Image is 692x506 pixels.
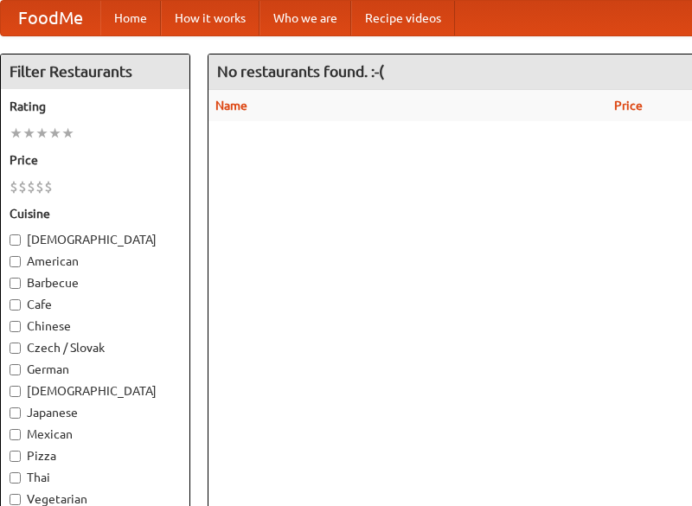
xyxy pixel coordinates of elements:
li: $ [35,177,44,196]
input: Czech / Slovak [10,343,21,354]
input: American [10,256,21,267]
label: Japanese [10,404,181,421]
label: Cafe [10,296,181,313]
li: $ [44,177,53,196]
h4: Filter Restaurants [1,54,189,89]
li: $ [18,177,27,196]
a: Recipe videos [351,1,455,35]
a: Name [215,99,247,112]
li: ★ [48,124,61,143]
a: Who we are [259,1,351,35]
label: [DEMOGRAPHIC_DATA] [10,382,181,400]
label: Chinese [10,317,181,335]
input: Chinese [10,321,21,332]
input: Vegetarian [10,494,21,505]
a: How it works [161,1,259,35]
label: Mexican [10,426,181,443]
label: Pizza [10,447,181,464]
label: American [10,253,181,270]
input: [DEMOGRAPHIC_DATA] [10,386,21,397]
h5: Price [10,151,181,169]
input: Pizza [10,451,21,462]
input: [DEMOGRAPHIC_DATA] [10,234,21,246]
input: Barbecue [10,278,21,289]
input: Japanese [10,407,21,419]
li: ★ [35,124,48,143]
input: German [10,364,21,375]
a: Home [100,1,161,35]
ng-pluralize: No restaurants found. :-( [217,63,384,80]
label: Barbecue [10,274,181,291]
input: Thai [10,472,21,484]
a: FoodMe [1,1,100,35]
label: Czech / Slovak [10,339,181,356]
input: Cafe [10,299,21,311]
h5: Rating [10,98,181,115]
label: [DEMOGRAPHIC_DATA] [10,231,181,248]
label: Thai [10,469,181,486]
a: Price [614,99,643,112]
input: Mexican [10,429,21,440]
label: German [10,361,181,378]
li: ★ [10,124,22,143]
li: $ [27,177,35,196]
li: ★ [61,124,74,143]
li: $ [10,177,18,196]
h5: Cuisine [10,205,181,222]
li: ★ [22,124,35,143]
